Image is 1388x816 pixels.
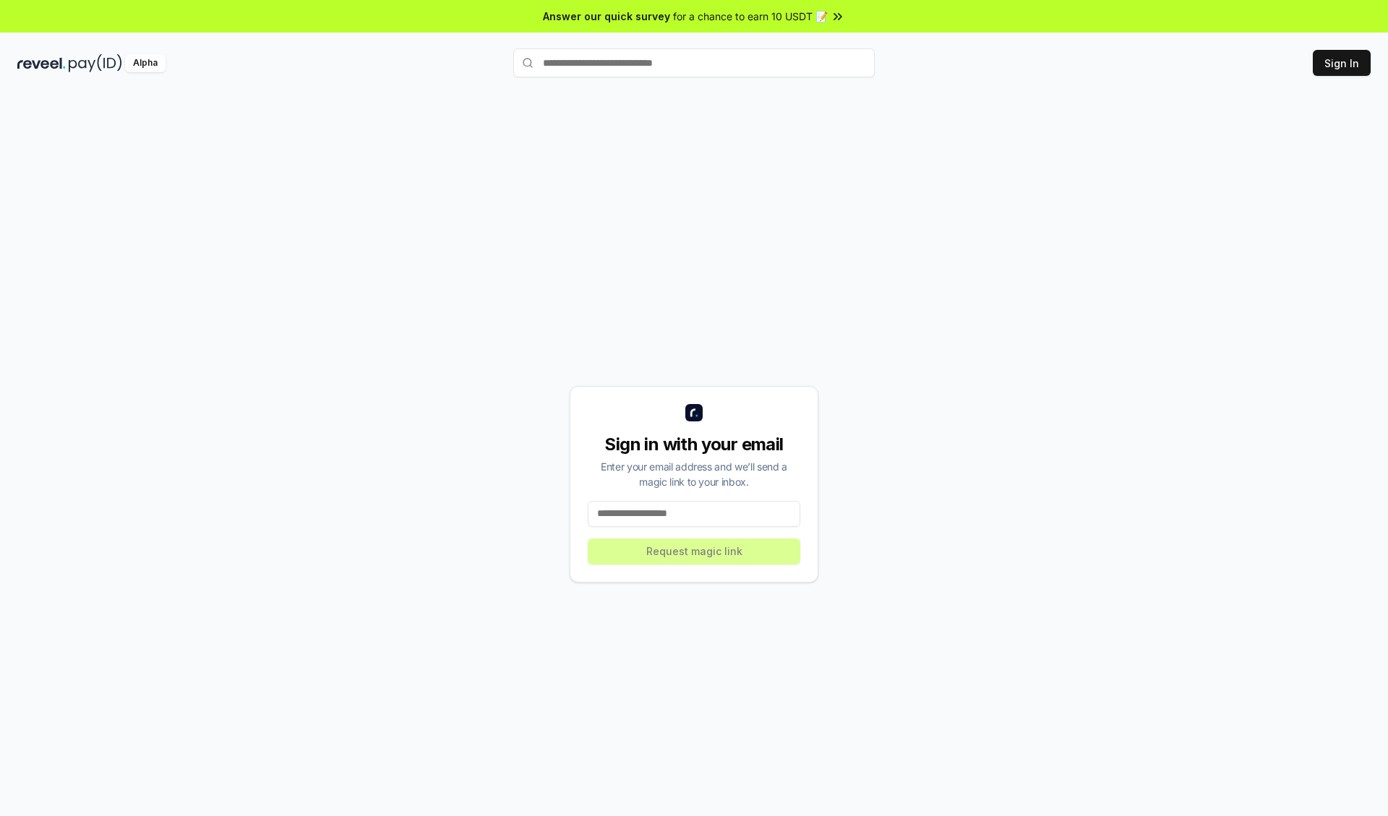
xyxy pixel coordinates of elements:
div: Sign in with your email [588,433,800,456]
img: pay_id [69,54,122,72]
img: reveel_dark [17,54,66,72]
span: Answer our quick survey [543,9,670,24]
img: logo_small [685,404,703,421]
button: Sign In [1313,50,1371,76]
span: for a chance to earn 10 USDT 📝 [673,9,828,24]
div: Alpha [125,54,166,72]
div: Enter your email address and we’ll send a magic link to your inbox. [588,459,800,489]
